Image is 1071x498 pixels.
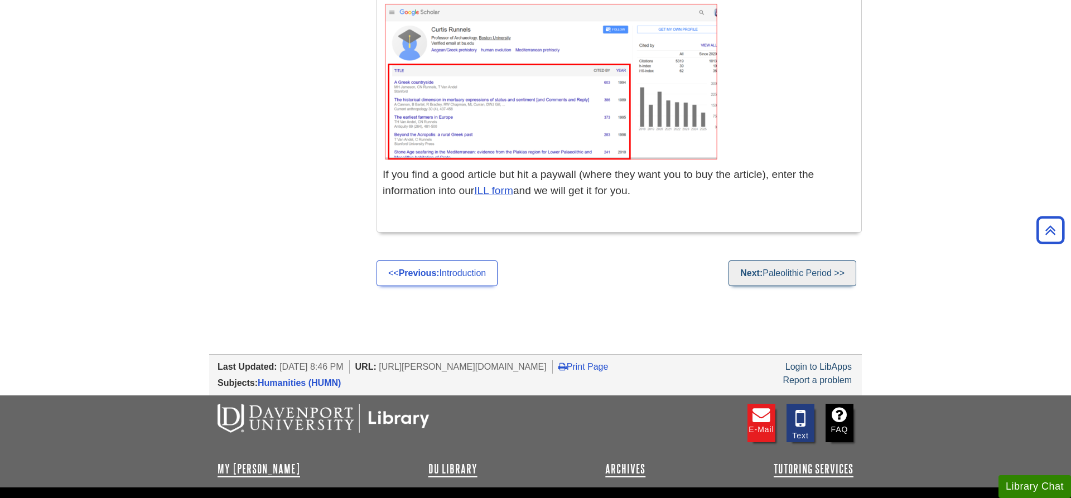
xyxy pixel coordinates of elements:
[258,378,341,388] a: Humanities (HUMN)
[355,362,377,371] span: URL:
[428,462,477,476] a: DU Library
[783,375,852,385] a: Report a problem
[218,404,430,433] img: DU Libraries
[379,362,547,371] span: [URL][PERSON_NAME][DOMAIN_NAME]
[558,362,609,371] a: Print Page
[605,462,645,476] a: Archives
[383,167,856,199] p: If you find a good article but hit a paywall (where they want you to buy the article), enter the ...
[774,462,853,476] a: Tutoring Services
[558,362,567,371] i: Print Page
[218,462,300,476] a: My [PERSON_NAME]
[826,404,853,442] a: FAQ
[787,404,814,442] a: Text
[785,362,852,371] a: Login to LibApps
[747,404,775,442] a: E-mail
[740,268,763,278] strong: Next:
[218,378,258,388] span: Subjects:
[377,260,498,286] a: <<Previous:Introduction
[1033,223,1068,238] a: Back to Top
[474,185,513,196] a: ILL form
[729,260,856,286] a: Next:Paleolithic Period >>
[998,475,1071,498] button: Library Chat
[218,362,277,371] span: Last Updated:
[399,268,440,278] strong: Previous:
[279,362,343,371] span: [DATE] 8:46 PM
